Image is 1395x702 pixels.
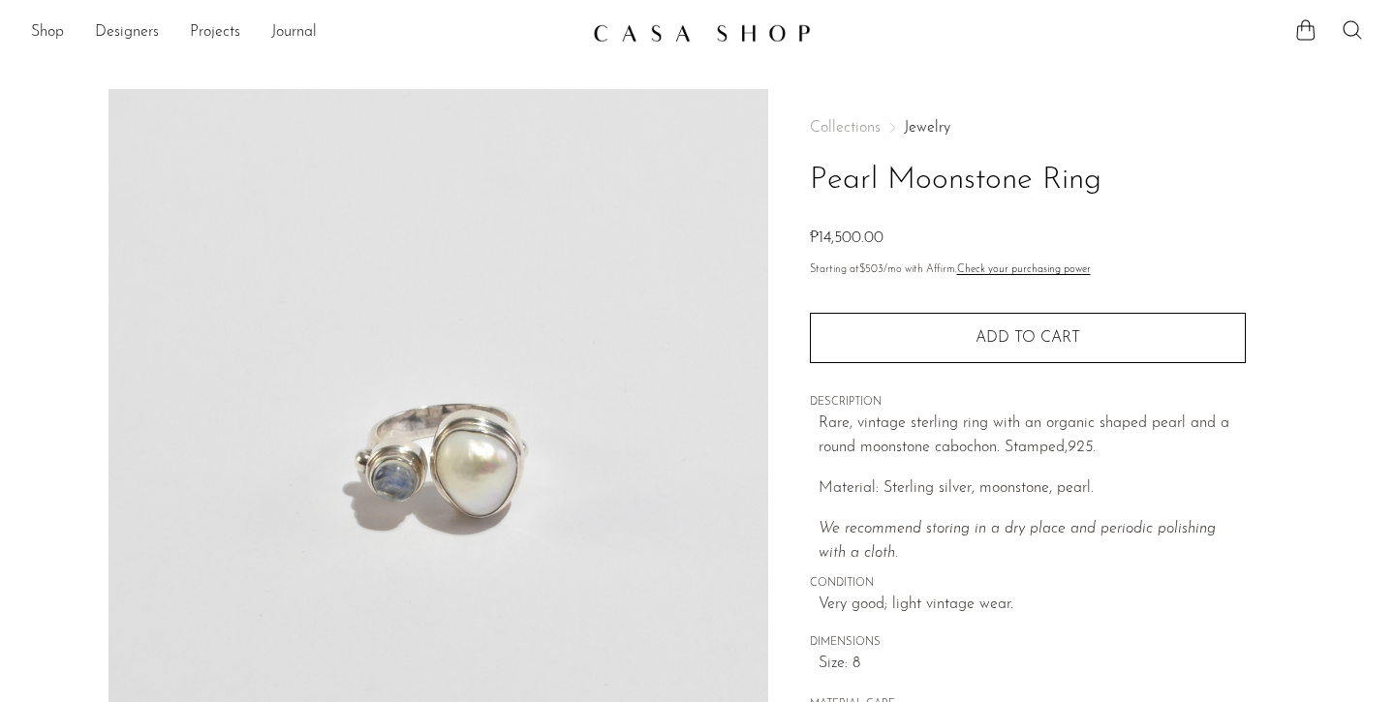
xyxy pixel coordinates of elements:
p: Material: Sterling silver, moonstone, pearl. [819,476,1246,502]
span: ₱14,500.00 [810,230,883,246]
span: $503 [859,264,883,275]
span: DESCRIPTION [810,394,1246,412]
span: DIMENSIONS [810,634,1246,652]
ul: NEW HEADER MENU [31,16,577,49]
a: Jewelry [904,120,950,136]
nav: Desktop navigation [31,16,577,49]
a: Journal [271,20,317,46]
i: We recommend storing in a dry place and periodic polishing with a cloth. [819,521,1216,562]
span: CONDITION [810,575,1246,593]
a: Shop [31,20,64,46]
p: Rare, vintage sterling ring with an organic shaped pearl and a round moonstone cabochon. Stamped, [819,412,1246,461]
span: Add to cart [976,330,1080,346]
span: Collections [810,120,881,136]
nav: Breadcrumbs [810,120,1246,136]
em: 925. [1068,440,1096,455]
p: Starting at /mo with Affirm. [810,261,1246,279]
a: Check your purchasing power - Learn more about Affirm Financing (opens in modal) [957,264,1091,275]
h1: Pearl Moonstone Ring [810,156,1246,205]
button: Add to cart [810,313,1246,363]
a: Designers [95,20,159,46]
span: Very good; light vintage wear. [819,593,1246,618]
span: Size: 8 [819,652,1246,677]
a: Projects [190,20,240,46]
